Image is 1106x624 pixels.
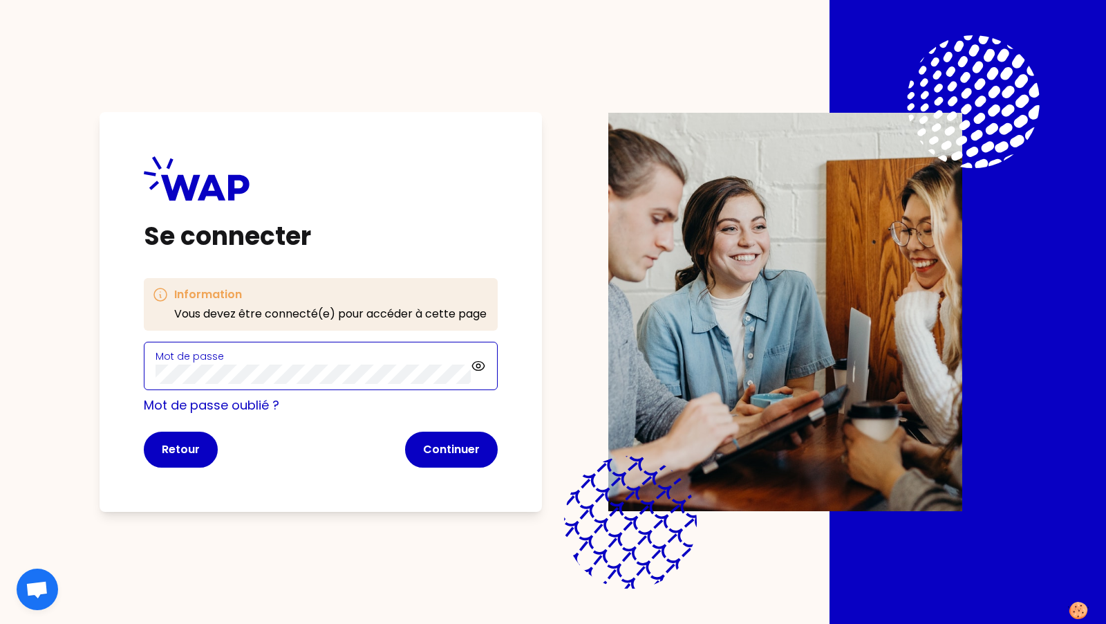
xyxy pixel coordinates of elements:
[17,569,58,610] div: Ouvrir le chat
[156,349,224,363] label: Mot de passe
[405,432,498,468] button: Continuer
[174,286,487,303] h3: Information
[608,113,962,511] img: Description
[144,396,279,414] a: Mot de passe oublié ?
[144,432,218,468] button: Retour
[174,306,487,322] p: Vous devez être connecté(e) pour accéder à cette page
[144,223,498,250] h1: Se connecter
